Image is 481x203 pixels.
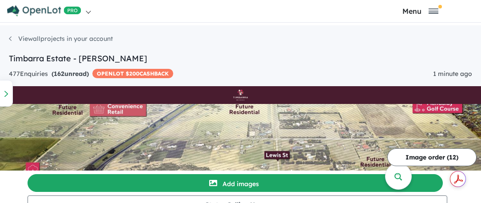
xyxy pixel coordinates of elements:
[433,69,472,80] div: 1 minute ago
[54,70,64,78] span: 162
[362,7,479,15] button: Toggle navigation
[4,90,477,100] img: Timbarra Estate - Beveridge Logo
[28,174,443,192] button: Add images
[7,5,81,16] img: Openlot PRO Logo White
[9,53,147,64] a: Timbarra Estate - [PERSON_NAME]
[9,34,472,52] nav: breadcrumb
[9,35,113,43] a: Viewallprojects in your account
[387,148,477,166] button: Image order (12)
[52,70,89,78] strong: ( unread)
[9,69,173,80] div: 477 Enquir ies
[92,69,173,78] span: OPENLOT $ 200 CASHBACK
